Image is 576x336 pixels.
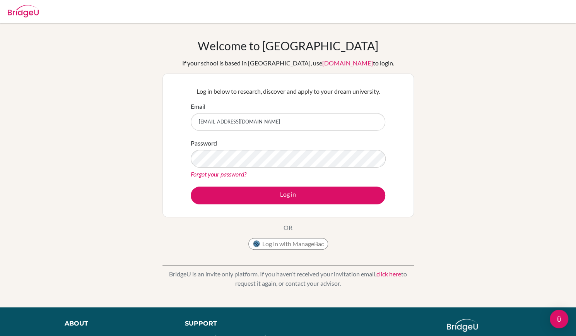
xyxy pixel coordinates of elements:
a: [DOMAIN_NAME] [322,59,373,67]
img: Bridge-U [8,5,39,17]
div: If your school is based in [GEOGRAPHIC_DATA], use to login. [182,58,394,68]
label: Email [191,102,205,111]
p: OR [284,223,292,232]
div: Open Intercom Messenger [550,310,568,328]
button: Log in [191,187,385,204]
a: Forgot your password? [191,170,246,178]
button: Log in with ManageBac [248,238,328,250]
label: Password [191,139,217,148]
div: About [65,319,168,328]
img: logo_white@2x-f4f0deed5e89b7ecb1c2cc34c3e3d731f90f0f143d5ea2071677605dd97b5244.png [447,319,478,332]
a: click here [376,270,401,278]
p: Log in below to research, discover and apply to your dream university. [191,87,385,96]
p: BridgeU is an invite only platform. If you haven’t received your invitation email, to request it ... [162,269,414,288]
div: Support [185,319,280,328]
h1: Welcome to [GEOGRAPHIC_DATA] [198,39,378,53]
